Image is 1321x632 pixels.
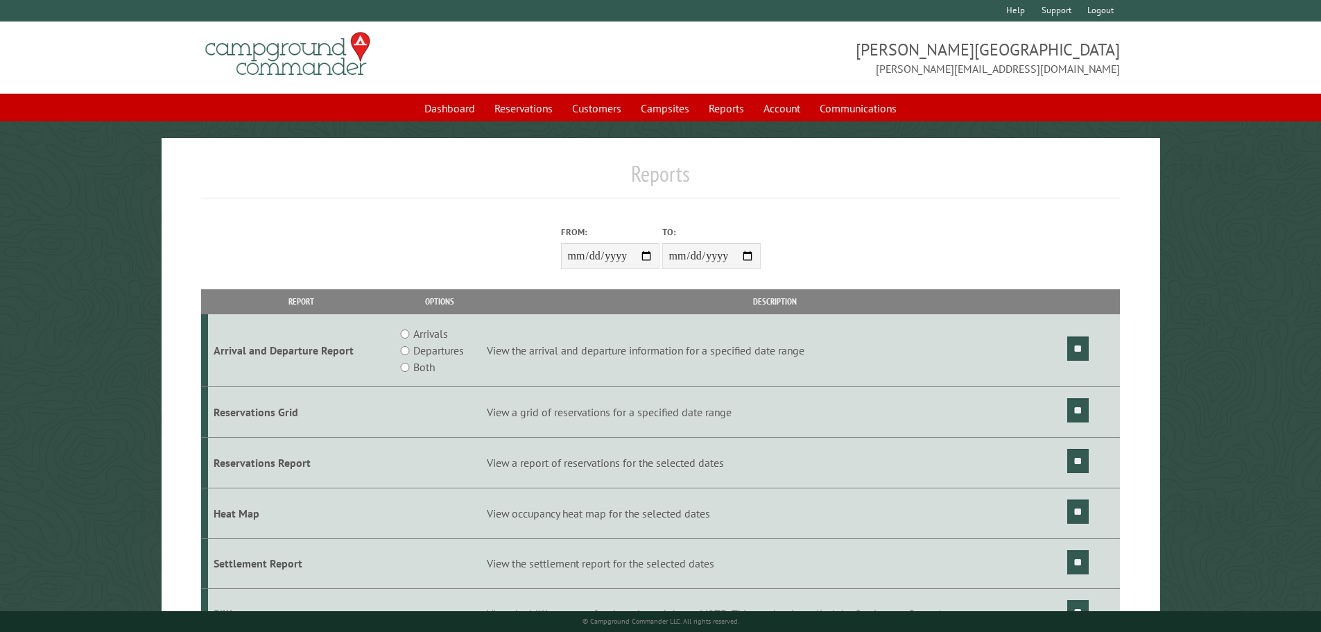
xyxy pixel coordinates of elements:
[394,289,484,314] th: Options
[208,314,395,387] td: Arrival and Departure Report
[485,289,1065,314] th: Description
[201,160,1121,198] h1: Reports
[416,95,483,121] a: Dashboard
[700,95,752,121] a: Reports
[564,95,630,121] a: Customers
[413,359,435,375] label: Both
[201,27,374,81] img: Campground Commander
[485,488,1065,538] td: View occupancy heat map for the selected dates
[208,488,395,538] td: Heat Map
[662,225,761,239] label: To:
[811,95,905,121] a: Communications
[208,289,395,314] th: Report
[561,225,659,239] label: From:
[582,617,739,626] small: © Campground Commander LLC. All rights reserved.
[413,342,464,359] label: Departures
[661,38,1121,77] span: [PERSON_NAME][GEOGRAPHIC_DATA] [PERSON_NAME][EMAIL_ADDRESS][DOMAIN_NAME]
[413,325,448,342] label: Arrivals
[755,95,809,121] a: Account
[486,95,561,121] a: Reservations
[485,437,1065,488] td: View a report of reservations for the selected dates
[208,437,395,488] td: Reservations Report
[485,387,1065,438] td: View a grid of reservations for a specified date range
[485,314,1065,387] td: View the arrival and departure information for a specified date range
[632,95,698,121] a: Campsites
[208,538,395,589] td: Settlement Report
[208,387,395,438] td: Reservations Grid
[485,538,1065,589] td: View the settlement report for the selected dates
